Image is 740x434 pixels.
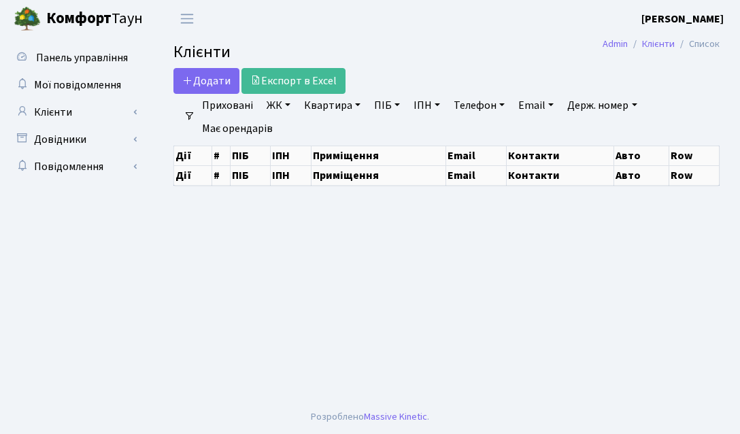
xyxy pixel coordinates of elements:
[642,37,675,51] a: Клієнти
[7,44,143,71] a: Панель управління
[212,165,231,185] th: #
[641,12,724,27] b: [PERSON_NAME]
[46,7,112,29] b: Комфорт
[603,37,628,51] a: Admin
[669,146,720,165] th: Row
[311,146,445,165] th: Приміщення
[408,94,445,117] a: ІПН
[364,410,427,424] a: Massive Kinetic
[34,78,121,93] span: Мої повідомлення
[7,71,143,99] a: Мої повідомлення
[46,7,143,31] span: Таун
[197,117,278,140] a: Має орендарів
[513,94,559,117] a: Email
[311,165,445,185] th: Приміщення
[36,50,128,65] span: Панель управління
[369,94,405,117] a: ПІБ
[270,146,311,165] th: ІПН
[7,99,143,126] a: Клієнти
[7,153,143,180] a: Повідомлення
[261,94,296,117] a: ЖК
[173,40,231,64] span: Клієнти
[174,146,212,165] th: Дії
[197,94,258,117] a: Приховані
[507,146,613,165] th: Контакти
[182,73,231,88] span: Додати
[669,165,720,185] th: Row
[174,165,212,185] th: Дії
[173,68,239,94] a: Додати
[14,5,41,33] img: logo.png
[582,30,740,59] nav: breadcrumb
[311,410,429,424] div: Розроблено .
[241,68,346,94] a: Експорт в Excel
[613,165,669,185] th: Авто
[507,165,613,185] th: Контакти
[231,165,270,185] th: ПІБ
[445,165,506,185] th: Email
[212,146,231,165] th: #
[562,94,642,117] a: Держ. номер
[445,146,506,165] th: Email
[675,37,720,52] li: Список
[448,94,510,117] a: Телефон
[613,146,669,165] th: Авто
[641,11,724,27] a: [PERSON_NAME]
[299,94,366,117] a: Квартира
[170,7,204,30] button: Переключити навігацію
[231,146,270,165] th: ПІБ
[7,126,143,153] a: Довідники
[270,165,311,185] th: ІПН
